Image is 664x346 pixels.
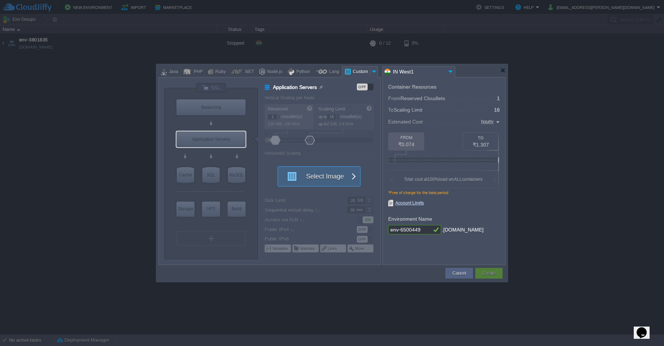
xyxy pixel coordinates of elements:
div: Cache [177,167,194,183]
label: Environment Name [388,216,432,222]
div: SQL [202,167,220,183]
div: NoSQL [228,167,245,183]
div: Lang [327,67,339,77]
div: Storage Containers [176,202,194,217]
div: Python [294,67,310,77]
span: Account Limits [388,200,424,206]
iframe: chat widget [634,317,657,339]
div: Java [167,67,178,77]
div: Node.js [265,67,282,77]
div: Build Node [228,202,246,217]
div: Elastic VPS [202,202,220,217]
div: VPS [202,202,220,216]
div: NoSQL Databases [228,167,245,183]
div: Ruby [213,67,226,77]
button: Create [483,270,495,277]
div: Custom [351,67,371,77]
div: Container Resources [388,84,436,90]
div: Build [228,202,246,216]
div: PHP [192,67,203,77]
button: Select Image [283,167,347,186]
div: OFF [357,84,368,90]
div: SQL Databases [202,167,220,183]
div: Application Servers [176,131,246,147]
div: Load Balancer [176,99,246,115]
div: Create New Layer [176,231,246,246]
button: Cancel [453,270,466,277]
div: .[DOMAIN_NAME] [442,225,484,235]
div: *Free of charge for the beta period [388,190,500,200]
div: .NET [242,67,254,77]
div: Storage [176,202,194,216]
div: Balancing [176,99,246,115]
